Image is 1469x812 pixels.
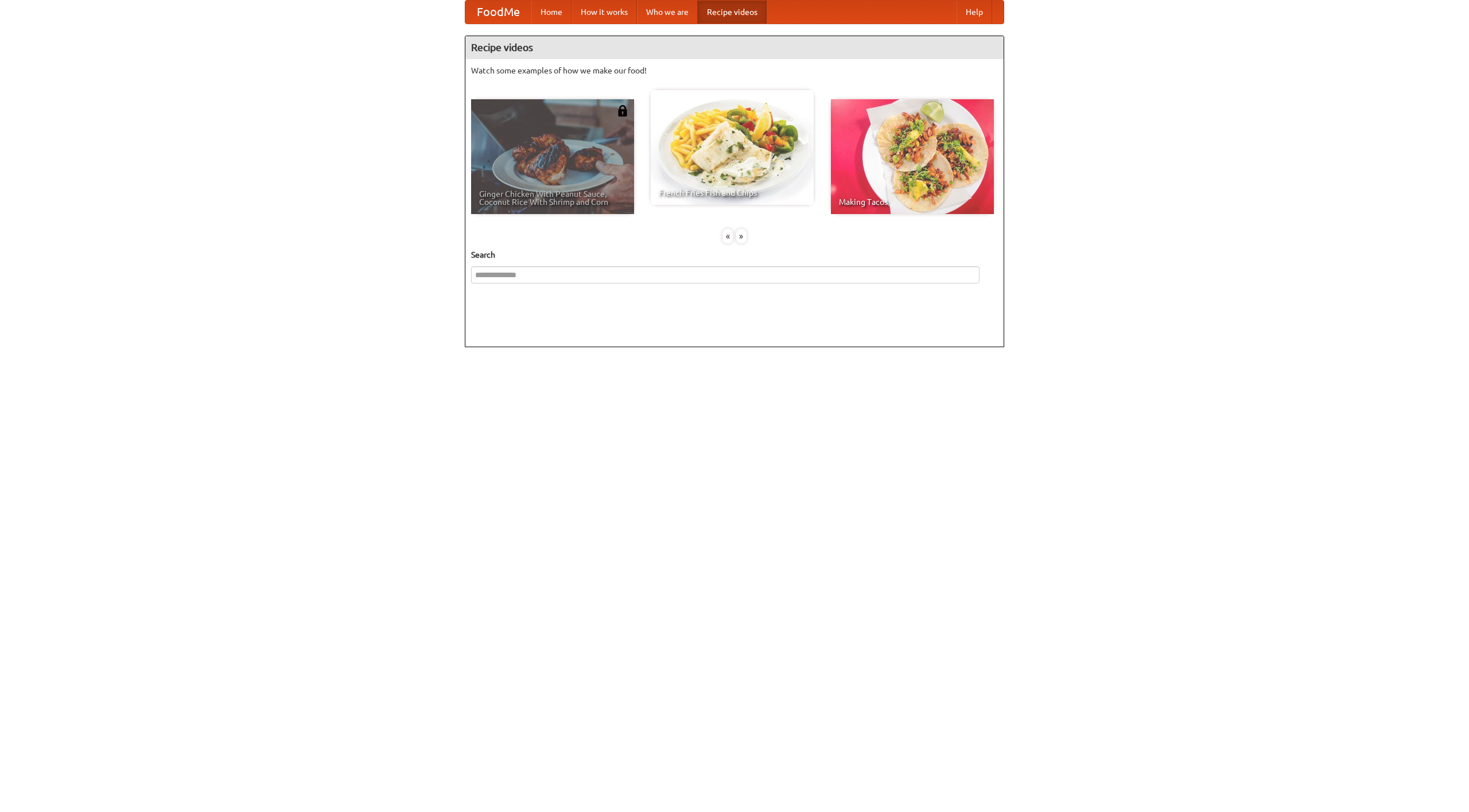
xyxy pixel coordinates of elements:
a: Making Tacos [831,99,994,214]
a: FoodMe [465,1,531,24]
p: Watch some examples of how we make our food! [471,65,998,76]
a: Help [957,1,992,24]
a: How it works [572,1,637,24]
a: French Fries Fish and Chips [651,90,814,205]
span: French Fries Fish and Chips [659,189,806,197]
h5: Search [471,249,998,261]
span: Making Tacos [839,198,986,206]
div: « [722,229,733,243]
div: » [736,229,747,243]
h4: Recipe videos [465,36,1004,59]
a: Recipe videos [698,1,767,24]
a: Home [531,1,572,24]
a: Who we are [637,1,698,24]
img: 483408.png [617,105,628,116]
